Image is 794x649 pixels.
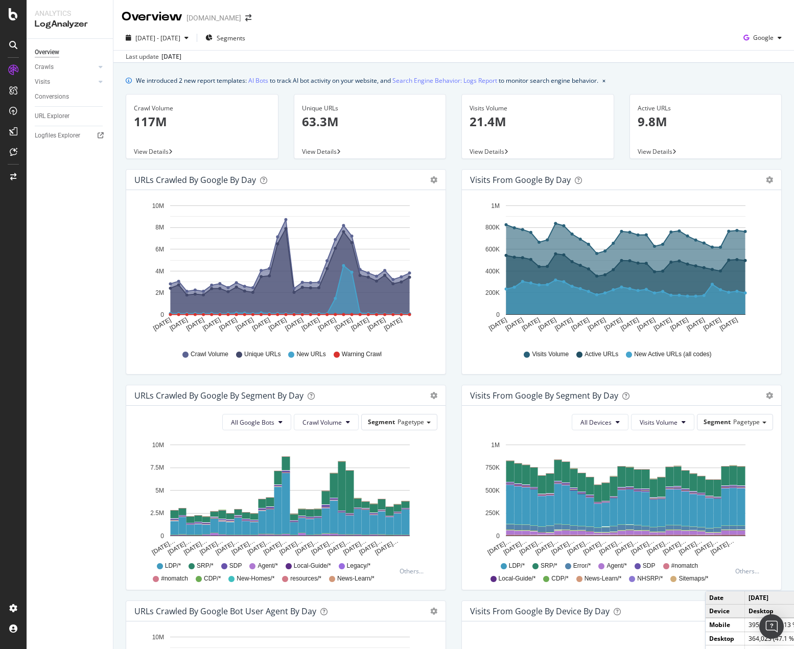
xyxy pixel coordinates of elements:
a: Overview [35,47,106,58]
text: [DATE] [570,316,591,332]
div: Overview [122,8,182,26]
div: A chart. [470,438,769,557]
div: Visits [35,77,50,87]
p: 63.3M [302,113,438,130]
p: 117M [134,113,270,130]
div: Open Intercom Messenger [759,614,784,639]
text: [DATE] [702,316,722,332]
text: 6M [155,246,164,253]
div: Others... [400,567,428,575]
text: 5M [155,487,164,494]
text: 800K [485,224,500,231]
text: 7.5M [150,464,164,471]
span: LDP/* [509,562,525,570]
span: Unique URLs [244,350,281,359]
div: Active URLs [638,104,774,113]
div: Visits Volume [470,104,606,113]
text: 750K [485,464,500,471]
a: Logfiles Explorer [35,130,106,141]
text: [DATE] [201,316,222,332]
text: [DATE] [636,316,657,332]
text: [DATE] [487,316,508,332]
span: Visits Volume [640,418,678,427]
text: 4M [155,268,164,275]
text: [DATE] [718,316,739,332]
a: Search Engine Behavior: Logs Report [392,75,497,86]
text: 8M [155,224,164,231]
span: SDP [643,562,656,570]
div: Crawl Volume [134,104,270,113]
span: Agent/* [606,562,626,570]
span: View Details [470,147,504,156]
text: [DATE] [333,316,354,332]
span: Visits Volume [532,350,569,359]
div: URLs Crawled by Google By Segment By Day [134,390,303,401]
a: AI Bots [248,75,268,86]
div: Visits from Google by day [470,175,571,185]
p: 21.4M [470,113,606,130]
span: View Details [134,147,169,156]
div: [DOMAIN_NAME] [186,13,241,23]
text: 600K [485,246,500,253]
span: Warning Crawl [342,350,382,359]
text: [DATE] [350,316,370,332]
span: SDP [229,562,242,570]
span: Pagetype [398,418,424,426]
div: gear [766,176,773,183]
a: URL Explorer [35,111,106,122]
text: [DATE] [587,316,607,332]
text: [DATE] [686,316,706,332]
div: Analytics [35,8,105,18]
button: [DATE] - [DATE] [122,30,193,46]
div: Others... [735,567,764,575]
span: Segments [217,34,245,42]
text: [DATE] [152,316,172,332]
text: 500K [485,487,500,494]
span: Active URLs [585,350,618,359]
span: Local-Guide/* [499,574,536,583]
div: gear [430,608,437,615]
svg: A chart. [134,438,434,557]
text: [DATE] [669,316,689,332]
span: SRP/* [541,562,557,570]
text: [DATE] [652,316,673,332]
span: SRP/* [197,562,214,570]
div: URL Explorer [35,111,69,122]
span: #nomatch [671,562,698,570]
span: Agent/* [258,562,277,570]
span: Pagetype [733,418,760,426]
text: 0 [496,532,500,540]
text: [DATE] [218,316,238,332]
text: [DATE] [251,316,271,332]
span: New Active URLs (all codes) [634,350,711,359]
div: Last update [126,52,181,61]
span: Sitemaps/* [679,574,708,583]
span: Local-Guide/* [294,562,331,570]
text: 1M [491,202,500,210]
div: gear [430,176,437,183]
span: News-Learn/* [337,574,375,583]
div: URLs Crawled by Google bot User Agent By Day [134,606,316,616]
button: All Devices [572,414,628,430]
button: close banner [600,73,608,88]
span: Segment [704,418,731,426]
div: gear [430,392,437,399]
text: [DATE] [366,316,387,332]
button: Crawl Volume [294,414,359,430]
span: NHSRP/* [637,574,663,583]
text: [DATE] [383,316,403,332]
span: Crawl Volume [191,350,228,359]
a: Conversions [35,91,106,102]
div: LogAnalyzer [35,18,105,30]
text: [DATE] [235,316,255,332]
div: Logfiles Explorer [35,130,80,141]
svg: A chart. [470,198,769,340]
td: Mobile [706,618,745,632]
span: All Devices [580,418,612,427]
text: [DATE] [185,316,205,332]
text: [DATE] [169,316,189,332]
span: Legacy/* [347,562,371,570]
text: [DATE] [521,316,541,332]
